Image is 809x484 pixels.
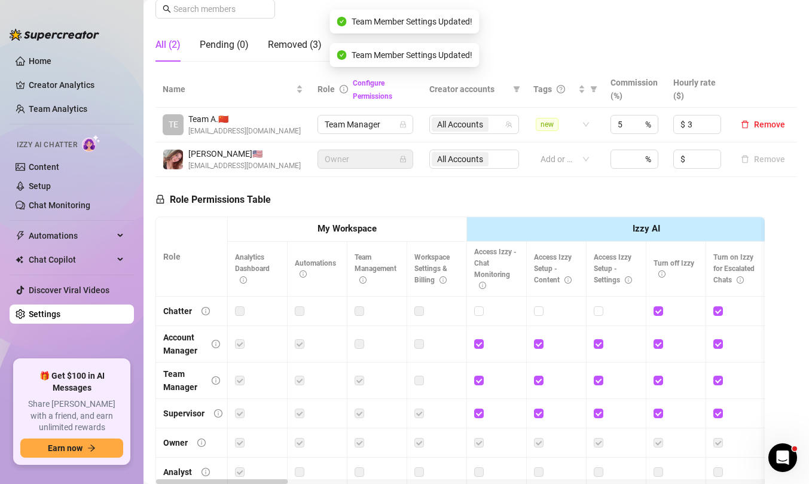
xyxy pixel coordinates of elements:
span: 🎁 Get $100 in AI Messages [20,370,123,394]
span: lock [399,156,407,163]
span: info-circle [300,270,307,278]
span: Access Izzy Setup - Settings [594,253,632,284]
span: lock [399,121,407,128]
div: All (2) [155,38,181,52]
a: Setup [29,181,51,191]
span: info-circle [202,307,210,315]
span: search [163,5,171,13]
span: question-circle [557,85,565,93]
span: info-circle [359,276,367,284]
button: Earn nowarrow-right [20,439,123,458]
span: Team Manager [325,115,406,133]
span: [EMAIL_ADDRESS][DOMAIN_NAME] [188,126,301,137]
th: Commission (%) [603,71,666,108]
a: Chat Monitoring [29,200,90,210]
div: Chatter [163,305,192,318]
img: Amy August [163,150,183,169]
span: Turn on Izzy for Escalated Chats [713,253,755,284]
span: info-circle [202,468,210,476]
span: new [536,118,558,131]
span: check-circle [337,50,347,60]
img: AI Chatter [82,135,100,152]
span: Owner [325,150,406,168]
span: Remove [754,120,785,129]
span: info-circle [214,409,222,418]
span: info-circle [197,439,206,447]
div: Supervisor [163,407,204,420]
div: Analyst [163,465,192,479]
a: Configure Permissions [353,79,392,101]
span: info-circle [240,276,247,284]
span: Earn now [48,443,83,453]
span: check-circle [337,17,347,26]
span: All Accounts [437,118,483,131]
span: filter [588,80,600,98]
span: info-circle [212,376,220,385]
span: Workspace Settings & Billing [414,253,450,284]
span: Name [163,83,294,96]
span: Team Management [355,253,396,284]
a: Creator Analytics [29,75,124,95]
div: Account Manager [163,331,202,357]
a: Home [29,56,51,66]
span: Share [PERSON_NAME] with a friend, and earn unlimited rewards [20,398,123,434]
span: Creator accounts [429,83,508,96]
span: Chat Copilot [29,250,114,269]
iframe: Intercom live chat [768,443,797,472]
span: Team Member Settings Updated! [352,15,472,28]
a: Settings [29,309,60,319]
button: Remove [736,117,790,132]
button: Remove [736,152,790,166]
span: Automations [29,226,114,245]
span: [EMAIL_ADDRESS][DOMAIN_NAME] [188,160,301,172]
img: logo-BBDzfeDw.svg [10,29,99,41]
span: info-circle [212,340,220,348]
span: delete [741,120,749,129]
span: Team Member Settings Updated! [352,48,472,62]
span: Automations [295,259,336,279]
span: All Accounts [432,117,489,132]
span: Tags [533,83,552,96]
span: thunderbolt [16,231,25,241]
span: arrow-right [87,444,96,452]
span: Analytics Dashboard [235,253,270,284]
span: info-circle [737,276,744,284]
span: info-circle [439,276,447,284]
div: Owner [163,436,188,449]
span: info-circle [340,85,348,93]
span: lock [155,194,165,204]
strong: Izzy AI [633,223,660,234]
th: Role [156,217,228,297]
span: info-circle [625,276,632,284]
span: team [505,121,512,128]
a: Content [29,162,59,172]
span: Team A. 🇨🇳 [188,112,301,126]
a: Team Analytics [29,104,87,114]
h5: Role Permissions Table [155,193,271,207]
span: filter [590,86,597,93]
span: info-circle [564,276,572,284]
div: Removed (3) [268,38,322,52]
span: Izzy AI Chatter [17,139,77,151]
span: filter [511,80,523,98]
span: Access Izzy - Chat Monitoring [474,248,517,290]
span: Access Izzy Setup - Content [534,253,572,284]
th: Hourly rate ($) [666,71,729,108]
span: TE [169,118,178,131]
span: filter [513,86,520,93]
div: Pending (0) [200,38,249,52]
span: info-circle [479,282,486,289]
span: Turn off Izzy [654,259,694,279]
th: Name [155,71,310,108]
div: Team Manager [163,367,202,394]
strong: My Workspace [318,223,377,234]
span: [PERSON_NAME] 🇺🇸 [188,147,301,160]
a: Discover Viral Videos [29,285,109,295]
span: info-circle [658,270,665,278]
input: Search members [173,2,258,16]
img: Chat Copilot [16,255,23,264]
span: Role [318,84,335,94]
